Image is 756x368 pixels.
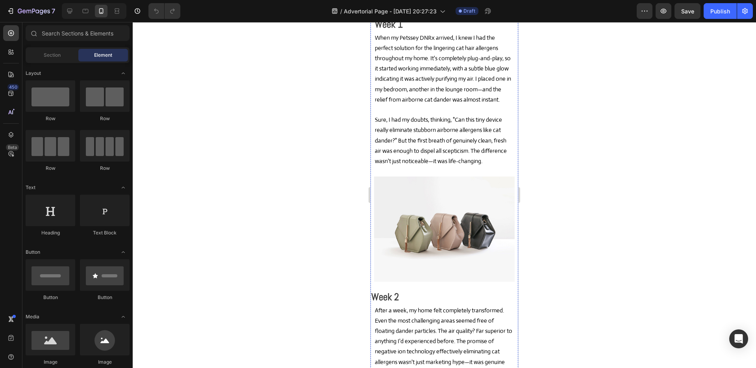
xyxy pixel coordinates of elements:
[371,22,518,368] iframe: Design area
[7,84,19,90] div: 450
[4,154,144,260] img: image_demo.jpg
[674,3,700,19] button: Save
[26,313,39,320] span: Media
[681,8,694,15] span: Save
[4,284,142,364] span: After a week, my home felt completely transformed. Even the most challenging areas seemed free of...
[117,310,130,323] span: Toggle open
[704,3,737,19] button: Publish
[729,329,748,348] div: Open Intercom Messenger
[344,7,437,15] span: Advertorial Page - [DATE] 20:27:23
[26,359,75,366] div: Image
[26,184,35,191] span: Text
[80,115,130,122] div: Row
[117,181,130,194] span: Toggle open
[1,269,28,281] strong: Week 2
[26,294,75,301] div: Button
[117,246,130,258] span: Toggle open
[80,359,130,366] div: Image
[80,165,130,172] div: Row
[463,7,475,15] span: Draft
[6,144,19,151] div: Beta
[26,115,75,122] div: Row
[80,229,130,236] div: Text Block
[117,67,130,80] span: Toggle open
[26,25,130,41] input: Search Sections & Elements
[80,294,130,301] div: Button
[26,249,40,256] span: Button
[94,52,112,59] span: Element
[148,3,180,19] div: Undo/Redo
[710,7,730,15] div: Publish
[52,6,55,16] p: 7
[26,229,75,236] div: Heading
[340,7,342,15] span: /
[4,94,136,143] span: Sure, I had my doubts, thinking, "Can this tiny device really eliminate stubborn airborne allerge...
[26,70,41,77] span: Layout
[26,165,75,172] div: Row
[4,12,141,81] span: When my Petssey DNRx arrived, I knew I had the perfect solution for the lingering cat hair allerg...
[3,3,59,19] button: 7
[44,52,61,59] span: Section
